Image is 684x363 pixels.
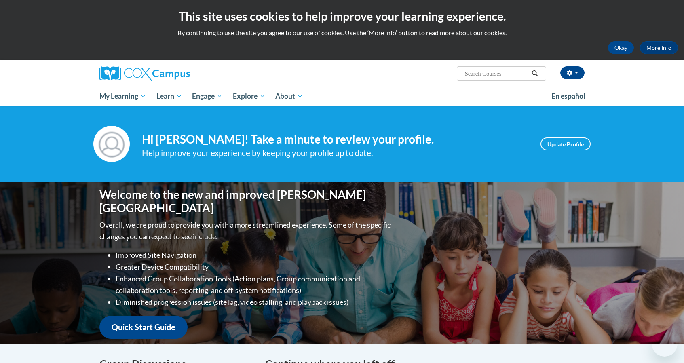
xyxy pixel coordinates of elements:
span: En español [551,92,585,100]
a: About [270,87,308,106]
iframe: Button to launch messaging window [652,331,678,357]
button: Okay [608,41,634,54]
h1: Welcome to the new and improved [PERSON_NAME][GEOGRAPHIC_DATA] [99,188,393,215]
div: Help improve your experience by keeping your profile up to date. [142,146,528,160]
a: En español [546,88,591,105]
li: Diminished progression issues (site lag, video stalling, and playback issues) [116,296,393,308]
a: Explore [228,87,270,106]
li: Enhanced Group Collaboration Tools (Action plans, Group communication and collaboration tools, re... [116,273,393,296]
p: Overall, we are proud to provide you with a more streamlined experience. Some of the specific cha... [99,219,393,243]
li: Improved Site Navigation [116,249,393,261]
a: Update Profile [540,137,591,150]
button: Search [529,69,541,78]
a: More Info [640,41,678,54]
a: Cox Campus [99,66,253,81]
a: Learn [151,87,187,106]
p: By continuing to use the site you agree to our use of cookies. Use the ‘More info’ button to read... [6,28,678,37]
h2: This site uses cookies to help improve your learning experience. [6,8,678,24]
a: My Learning [94,87,151,106]
button: Account Settings [560,66,585,79]
span: My Learning [99,91,146,101]
img: Cox Campus [99,66,190,81]
span: Engage [192,91,222,101]
img: Profile Image [93,126,130,162]
li: Greater Device Compatibility [116,261,393,273]
span: Explore [233,91,265,101]
h4: Hi [PERSON_NAME]! Take a minute to review your profile. [142,133,528,146]
input: Search Courses [464,69,529,78]
div: Main menu [87,87,597,106]
span: Learn [156,91,182,101]
a: Quick Start Guide [99,316,188,339]
a: Engage [187,87,228,106]
span: About [275,91,303,101]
